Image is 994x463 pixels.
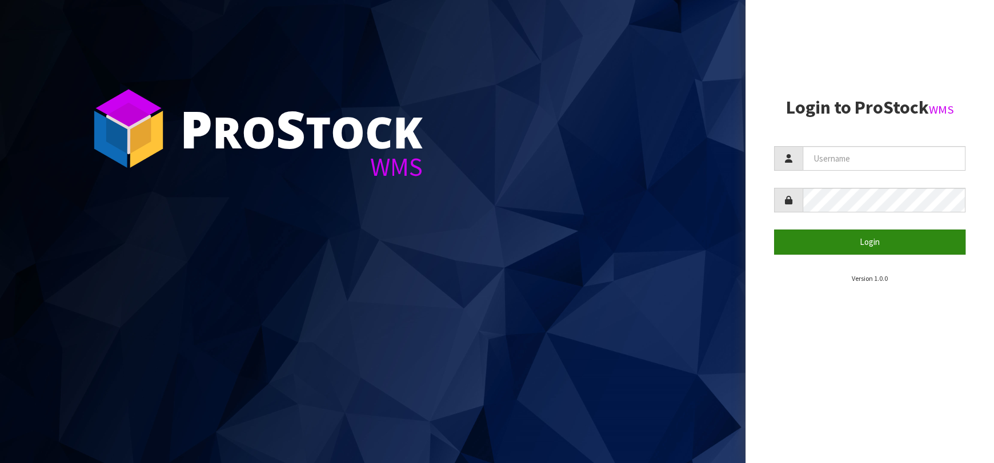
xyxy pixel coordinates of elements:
small: Version 1.0.0 [852,274,888,283]
span: P [180,94,213,163]
button: Login [774,230,965,254]
span: S [276,94,306,163]
small: WMS [929,102,954,117]
h2: Login to ProStock [774,98,965,118]
img: ProStock Cube [86,86,171,171]
div: ro tock [180,103,423,154]
input: Username [803,146,965,171]
div: WMS [180,154,423,180]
